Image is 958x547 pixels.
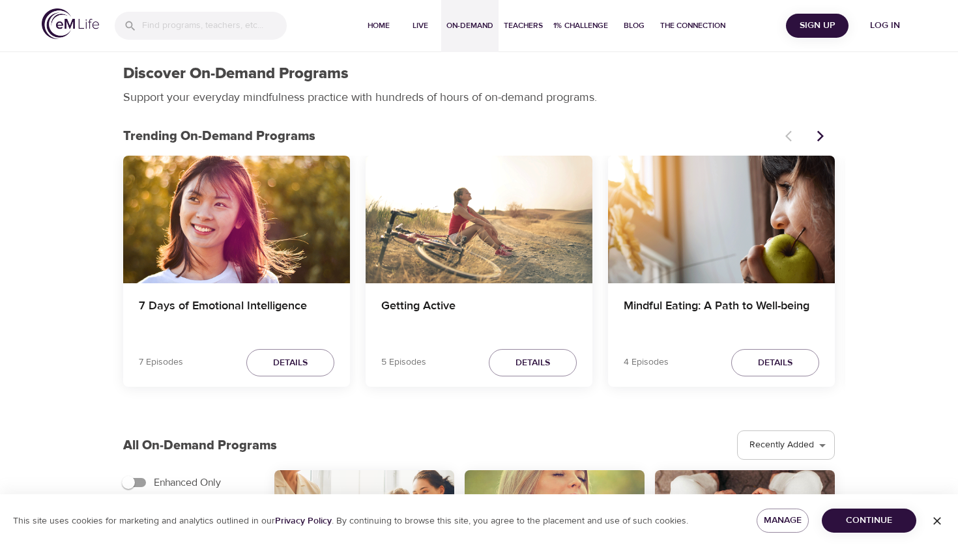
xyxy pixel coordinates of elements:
[246,349,334,377] button: Details
[446,19,493,33] span: On-Demand
[142,12,287,40] input: Find programs, teachers, etc...
[618,19,650,33] span: Blog
[806,122,835,150] button: Next items
[123,126,777,146] p: Trending On-Demand Programs
[489,349,577,377] button: Details
[859,18,911,34] span: Log in
[757,509,809,533] button: Manage
[366,156,592,283] button: Getting Active
[786,14,849,38] button: Sign Up
[381,299,577,330] h4: Getting Active
[608,156,835,283] button: Mindful Eating: A Path to Well-being
[854,14,916,38] button: Log in
[515,355,550,371] span: Details
[381,356,426,369] p: 5 Episodes
[758,355,792,371] span: Details
[822,509,916,533] button: Continue
[767,512,798,529] span: Manage
[123,436,277,455] p: All On-Demand Programs
[405,19,436,33] span: Live
[624,299,819,330] h4: Mindful Eating: A Path to Well-being
[42,8,99,39] img: logo
[791,18,843,34] span: Sign Up
[154,475,221,490] span: Enhanced Only
[123,64,349,83] h1: Discover On-Demand Programs
[660,19,725,33] span: The Connection
[504,19,543,33] span: Teachers
[731,349,819,377] button: Details
[363,19,394,33] span: Home
[553,19,608,33] span: 1% Challenge
[275,515,332,527] a: Privacy Policy
[832,512,906,529] span: Continue
[273,355,308,371] span: Details
[624,356,669,369] p: 4 Episodes
[139,299,334,330] h4: 7 Days of Emotional Intelligence
[123,156,350,283] button: 7 Days of Emotional Intelligence
[139,356,183,369] p: 7 Episodes
[123,89,612,106] p: Support your everyday mindfulness practice with hundreds of hours of on-demand programs.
